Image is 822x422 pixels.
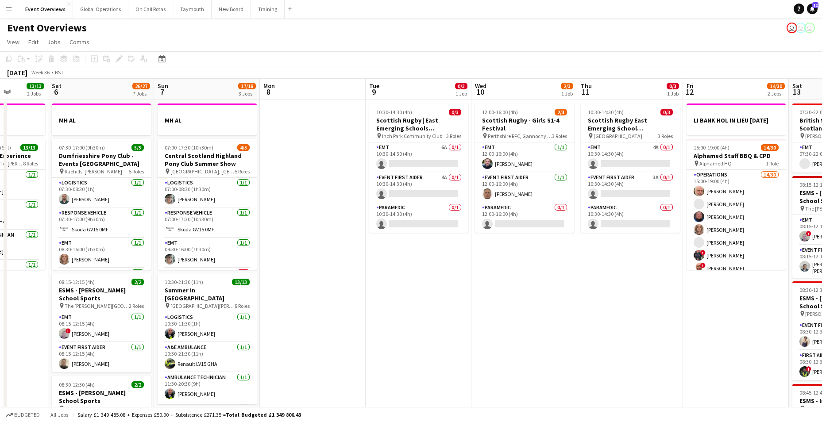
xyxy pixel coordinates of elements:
button: Taymouth [173,0,212,18]
span: All jobs [49,411,70,418]
span: Budgeted [14,412,40,418]
a: Comms [66,36,93,48]
div: [DATE] [7,68,27,77]
app-user-avatar: Jackie Tolland [787,23,797,33]
a: 12 [807,4,818,14]
div: Salary £1 349 485.08 + Expenses £50.00 + Subsistence £271.35 = [77,411,301,418]
span: Week 36 [29,69,51,76]
button: On Call Rotas [128,0,173,18]
span: Total Budgeted £1 349 806.43 [226,411,301,418]
app-user-avatar: Operations Team [795,23,806,33]
span: Comms [69,38,89,46]
span: 12 [812,2,818,8]
span: View [7,38,19,46]
app-user-avatar: Operations Team [804,23,815,33]
a: View [4,36,23,48]
button: Event Overviews [18,0,73,18]
a: Jobs [44,36,64,48]
h1: Event Overviews [7,21,87,35]
span: Edit [28,38,39,46]
button: Training [251,0,285,18]
span: Jobs [47,38,61,46]
div: BST [55,69,64,76]
button: Global Operations [73,0,128,18]
button: Budgeted [4,410,41,420]
a: Edit [25,36,42,48]
button: New Board [212,0,251,18]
